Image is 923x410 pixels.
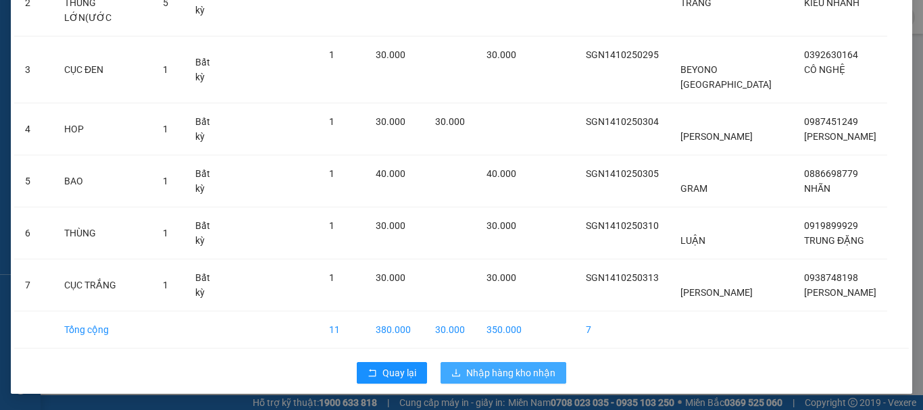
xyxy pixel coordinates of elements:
span: Nhập hàng kho nhận [466,365,555,380]
span: 30.000 [376,220,405,231]
td: Bất kỳ [184,207,227,259]
span: 1 [163,64,168,75]
td: 11 [318,311,365,349]
td: 6 [14,207,53,259]
span: [PERSON_NAME] [680,287,753,298]
span: 30.000 [435,116,465,127]
span: CÔ NGHỆ [804,64,845,75]
span: 30.000 [376,116,405,127]
td: BAO [53,155,152,207]
span: 30.000 [487,272,516,283]
span: [PERSON_NAME] [804,131,876,142]
td: Bất kỳ [184,155,227,207]
td: Tổng cộng [53,311,152,349]
span: SGN1410250310 [586,220,659,231]
span: 1 [329,272,334,283]
td: 380.000 [365,311,424,349]
span: Quay lại [382,365,416,380]
td: THÙNG [53,207,152,259]
span: 1 [329,116,334,127]
span: 30.000 [376,49,405,60]
span: 0919899929 [804,220,858,231]
td: CỤC ĐEN [53,36,152,103]
span: rollback [368,368,377,379]
span: 30.000 [487,49,516,60]
span: 1 [163,280,168,290]
td: 7 [575,311,670,349]
span: 0987451249 [804,116,858,127]
span: 1 [329,220,334,231]
span: SGN1410250304 [586,116,659,127]
td: 350.000 [476,311,532,349]
span: SGN1410250305 [586,168,659,179]
span: LUẬN [680,235,705,246]
span: 40.000 [376,168,405,179]
span: 0392630164 [804,49,858,60]
span: 30.000 [487,220,516,231]
td: CỤC TRẮNG [53,259,152,311]
td: Bất kỳ [184,259,227,311]
td: 7 [14,259,53,311]
td: 30.000 [424,311,476,349]
span: 1 [329,49,334,60]
span: 0938748198 [804,272,858,283]
span: download [451,368,461,379]
span: 0886698779 [804,168,858,179]
span: 30.000 [376,272,405,283]
span: 1 [329,168,334,179]
span: 1 [163,228,168,238]
span: 1 [163,124,168,134]
span: 40.000 [487,168,516,179]
span: [PERSON_NAME] [804,287,876,298]
td: 5 [14,155,53,207]
span: GRAM [680,183,707,194]
td: 4 [14,103,53,155]
button: rollbackQuay lại [357,362,427,384]
td: HOP [53,103,152,155]
span: 1 [163,176,168,186]
span: SGN1410250295 [586,49,659,60]
span: [PERSON_NAME] [680,131,753,142]
td: Bất kỳ [184,36,227,103]
span: BEYONO [GEOGRAPHIC_DATA] [680,64,772,90]
td: Bất kỳ [184,103,227,155]
span: SGN1410250313 [586,272,659,283]
span: NHÃN [804,183,830,194]
span: TRUNG ĐẶNG [804,235,864,246]
td: 3 [14,36,53,103]
button: downloadNhập hàng kho nhận [441,362,566,384]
